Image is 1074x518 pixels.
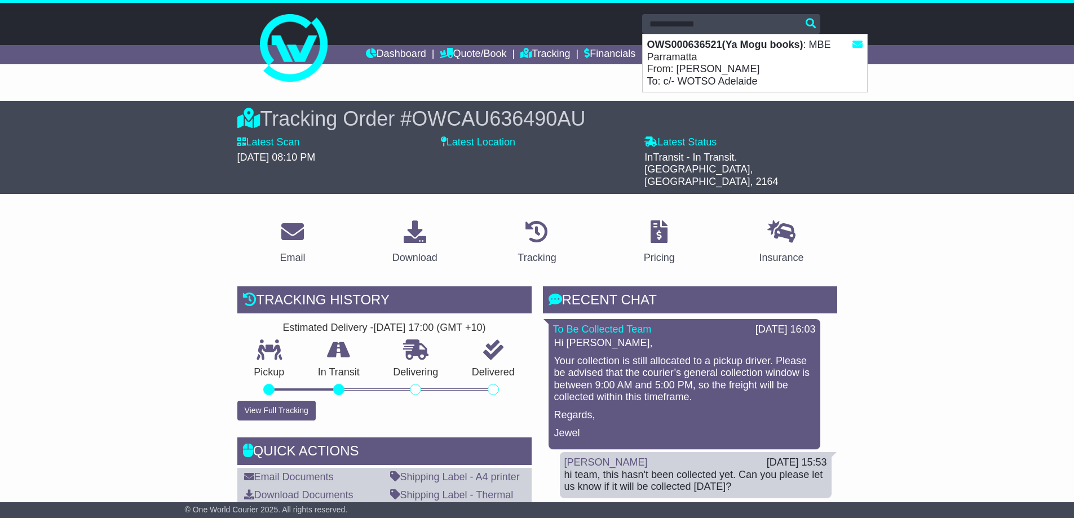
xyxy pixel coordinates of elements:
div: Estimated Delivery - [237,322,532,334]
a: Pricing [637,216,682,269]
label: Latest Location [441,136,515,149]
a: Shipping Label - A4 printer [390,471,520,482]
a: Email [272,216,312,269]
div: [DATE] 17:00 (GMT +10) [374,322,486,334]
a: Financials [584,45,635,64]
div: Download [392,250,437,265]
div: Insurance [759,250,804,265]
p: Delivered [455,366,532,379]
p: Delivering [377,366,456,379]
a: Insurance [752,216,811,269]
a: Download Documents [244,489,353,501]
span: © One World Courier 2025. All rights reserved. [185,505,348,514]
label: Latest Status [644,136,717,149]
div: [DATE] 15:53 [767,457,827,469]
p: Hi [PERSON_NAME], [554,337,815,349]
div: Email [280,250,305,265]
button: View Full Tracking [237,401,316,420]
span: InTransit - In Transit. [GEOGRAPHIC_DATA], [GEOGRAPHIC_DATA], 2164 [644,152,778,187]
a: [PERSON_NAME] [564,457,648,468]
a: Dashboard [366,45,426,64]
div: Tracking Order # [237,107,837,131]
strong: OWS000636521(Ya Mogu books) [647,39,803,50]
div: Tracking [518,250,556,265]
div: Tracking history [237,286,532,317]
div: [DATE] 16:03 [755,324,816,336]
div: RECENT CHAT [543,286,837,317]
a: Download [385,216,445,269]
a: Email Documents [244,471,334,482]
a: Shipping Label - Thermal printer [390,489,514,513]
p: Your collection is still allocated to a pickup driver. Please be advised that the courier’s gener... [554,355,815,404]
p: Jewel [554,427,815,440]
span: OWCAU636490AU [412,107,585,130]
label: Latest Scan [237,136,300,149]
a: Tracking [510,216,563,269]
p: In Transit [301,366,377,379]
div: Pricing [644,250,675,265]
div: : MBE Parramatta From: [PERSON_NAME] To: c/- WOTSO Adelaide [643,34,867,92]
p: Regards, [554,409,815,422]
span: [DATE] 08:10 PM [237,152,316,163]
a: Tracking [520,45,570,64]
a: To Be Collected Team [553,324,652,335]
div: Quick Actions [237,437,532,468]
p: Pickup [237,366,302,379]
div: hi team, this hasn't been collected yet. Can you please let us know if it will be collected [DATE]? [564,469,827,493]
a: Quote/Book [440,45,506,64]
